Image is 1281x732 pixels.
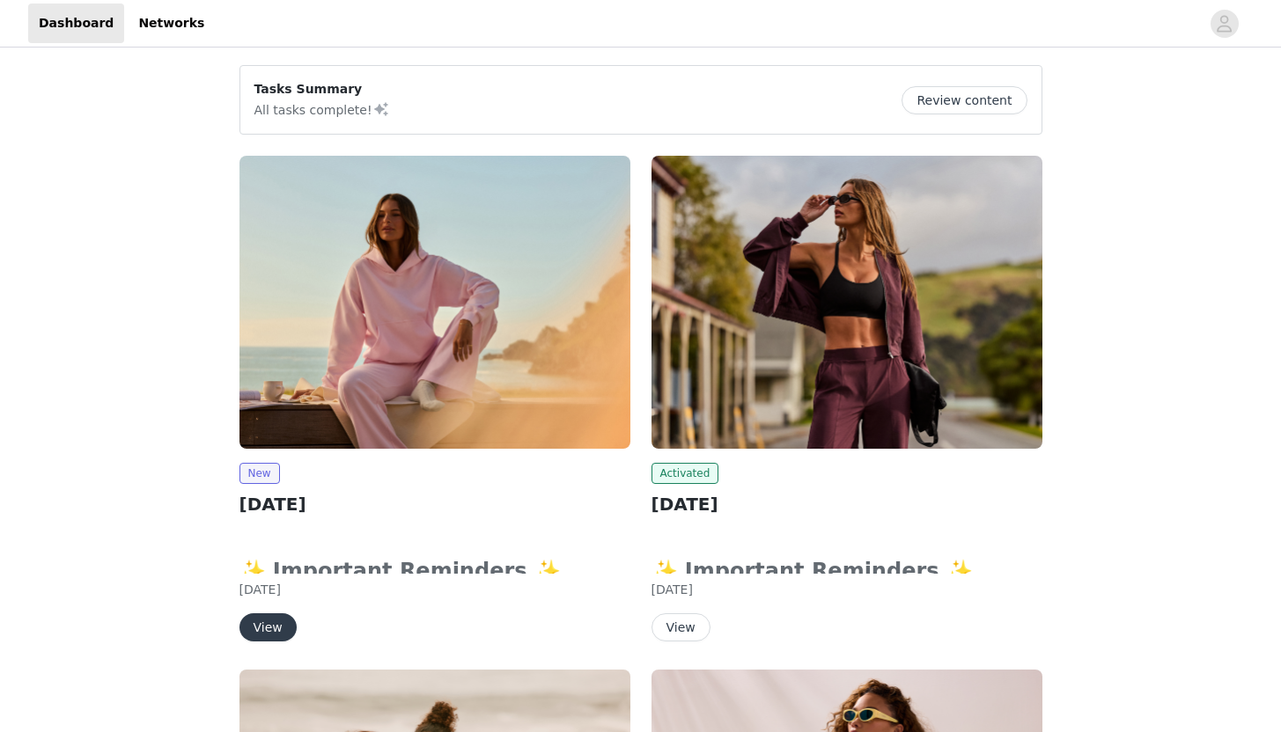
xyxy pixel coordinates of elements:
[239,621,297,634] a: View
[239,463,280,484] span: New
[652,621,710,634] a: View
[128,4,215,43] a: Networks
[239,613,297,641] button: View
[1216,10,1233,38] div: avatar
[254,80,390,99] p: Tasks Summary
[28,4,124,43] a: Dashboard
[902,86,1027,114] button: Review content
[652,463,719,484] span: Activated
[652,156,1042,449] img: Fabletics
[652,559,984,583] strong: ✨ Important Reminders ✨
[239,156,630,449] img: Fabletics
[652,491,1042,517] h2: [DATE]
[239,582,281,597] span: [DATE]
[652,613,710,641] button: View
[239,491,630,517] h2: [DATE]
[652,582,693,597] span: [DATE]
[254,99,390,120] p: All tasks complete!
[239,559,572,583] strong: ✨ Important Reminders ✨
